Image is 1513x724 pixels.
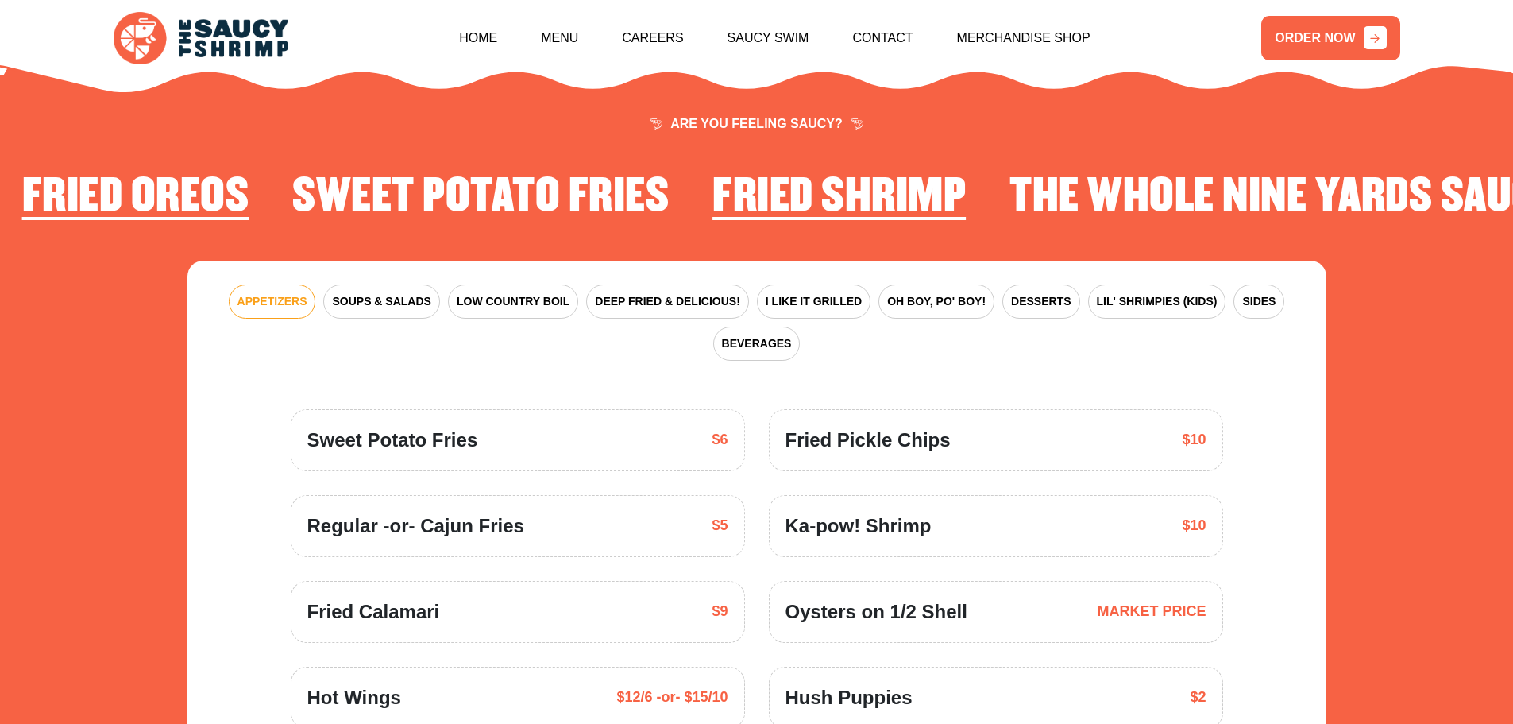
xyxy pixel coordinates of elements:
span: SIDES [1242,293,1276,310]
span: Fried Calamari [307,598,440,626]
span: I LIKE IT GRILLED [766,293,862,310]
button: DESSERTS [1002,285,1079,319]
button: LIL' SHRIMPIES (KIDS) [1088,285,1226,319]
span: Regular -or- Cajun Fries [307,512,524,540]
button: BEVERAGES [713,327,801,361]
li: 4 of 4 [292,172,669,228]
h2: Fried Shrimp [712,172,966,222]
span: LIL' SHRIMPIES (KIDS) [1097,293,1218,310]
a: Careers [622,4,683,72]
button: OH BOY, PO' BOY! [878,285,994,319]
span: Fried Pickle Chips [785,426,951,455]
span: Hush Puppies [785,683,913,712]
span: $10 [1182,515,1206,536]
li: 3 of 4 [22,172,249,228]
span: $10 [1182,429,1206,451]
span: Hot Wings [307,683,401,712]
span: Oysters on 1/2 Shell [785,598,967,626]
span: $5 [712,515,728,536]
button: SIDES [1233,285,1284,319]
a: Home [459,4,497,72]
span: $12/6 -or- $15/10 [616,687,728,708]
button: APPETIZERS [229,285,316,319]
a: Contact [852,4,913,72]
img: logo [114,12,288,65]
a: Saucy Swim [728,4,809,72]
a: Merchandise Shop [957,4,1090,72]
span: LOW COUNTRY BOIL [457,293,569,310]
a: ORDER NOW [1261,16,1399,60]
span: OH BOY, PO' BOY! [887,293,986,310]
span: ARE YOU FEELING SAUCY? [650,118,863,130]
button: DEEP FRIED & DELICIOUS! [586,285,749,319]
a: Menu [541,4,578,72]
li: 1 of 4 [712,172,966,228]
button: I LIKE IT GRILLED [757,285,870,319]
button: LOW COUNTRY BOIL [448,285,578,319]
span: DESSERTS [1011,293,1071,310]
span: APPETIZERS [237,293,307,310]
span: Ka-pow! Shrimp [785,512,932,540]
span: DEEP FRIED & DELICIOUS! [595,293,740,310]
h2: Fried Oreos [22,172,249,222]
span: Sweet Potato Fries [307,426,478,455]
h2: Sweet Potato Fries [292,172,669,222]
span: $9 [712,601,728,622]
button: SOUPS & SALADS [323,285,439,319]
span: MARKET PRICE [1097,601,1206,622]
span: SOUPS & SALADS [332,293,430,310]
span: BEVERAGES [722,335,792,352]
span: $6 [712,429,728,451]
span: $2 [1190,687,1206,708]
